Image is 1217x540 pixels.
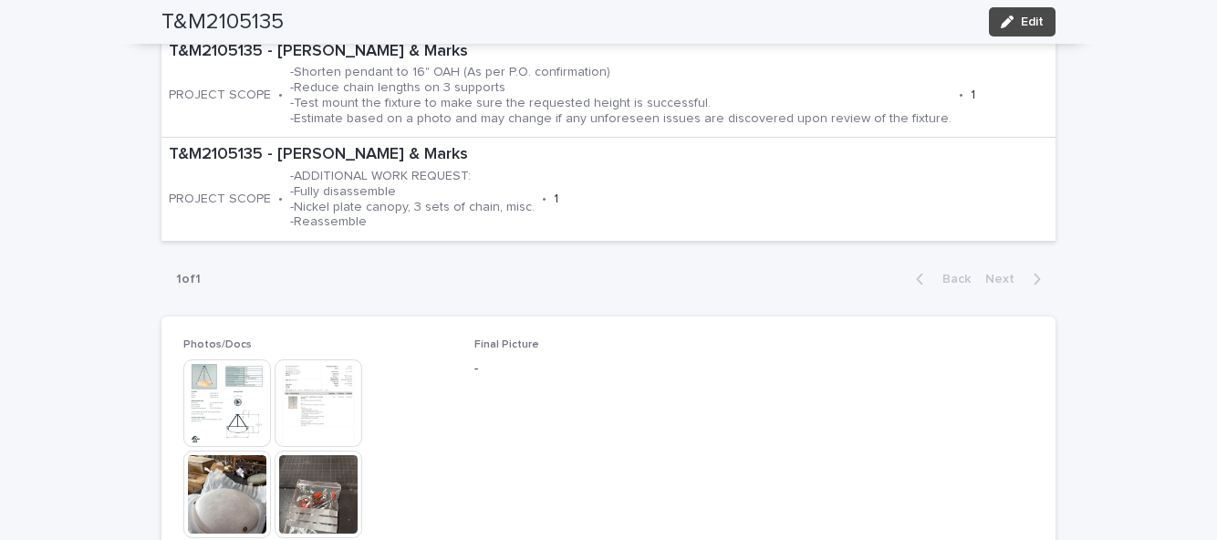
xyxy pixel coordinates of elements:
p: • [542,192,546,207]
button: Edit [989,7,1056,36]
p: PROJECT SCOPE [169,192,271,207]
button: Next [978,271,1056,287]
p: 1 [971,88,975,103]
span: Next [985,273,1025,286]
p: • [278,88,283,103]
p: -ADDITIONAL WORK REQUEST: -Fully disassemble -Nickel plate canopy, 3 sets of chain, misc. -Reasse... [290,169,535,230]
span: Final Picture [474,339,539,350]
p: • [278,192,283,207]
span: Back [931,273,971,286]
p: 1 of 1 [161,257,215,302]
p: -Shorten pendant to 16" OAH (As per P.O. confirmation) -Reduce chain lengths on 3 supports -Test ... [290,65,952,126]
h2: T&M2105135 [161,9,284,36]
p: • [959,88,963,103]
a: T&M2105135 - [PERSON_NAME] & MarksPROJECT SCOPE•-ADDITIONAL WORK REQUEST: -Fully disassemble -Nic... [161,138,1056,242]
span: Photos/Docs [183,339,252,350]
button: Back [901,271,978,287]
p: - [474,359,744,379]
p: T&M2105135 - [PERSON_NAME] & Marks [169,145,858,165]
a: T&M2105135 - [PERSON_NAME] & MarksPROJECT SCOPE•-Shorten pendant to 16" OAH (As per P.O. confirma... [161,35,1056,139]
p: T&M2105135 - [PERSON_NAME] & Marks [169,42,1048,62]
p: 1 [554,192,558,207]
p: PROJECT SCOPE [169,88,271,103]
span: Edit [1021,16,1044,28]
